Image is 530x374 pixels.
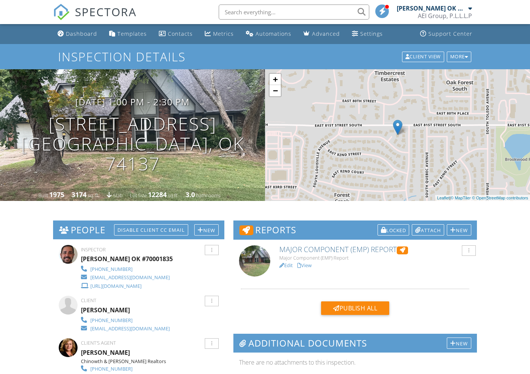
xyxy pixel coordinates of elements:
a: Support Center [417,27,475,41]
div: [EMAIL_ADDRESS][DOMAIN_NAME] [90,325,170,331]
div: 3174 [72,190,87,199]
a: Advanced [300,27,343,41]
a: Templates [106,27,150,41]
div: [PHONE_NUMBER] [90,266,132,272]
div: New [447,224,471,236]
a: Major Component (EMP) Report Major Component (EMP) Report [279,245,471,261]
div: Templates [117,30,147,37]
div: [URL][DOMAIN_NAME] [90,283,142,289]
h3: [DATE] 1:00 pm - 2:30 pm [75,97,190,107]
a: Automations (Basic) [243,27,294,41]
img: The Best Home Inspection Software - Spectora [53,4,70,20]
div: 1975 [49,190,64,199]
div: Chinowth & [PERSON_NAME] Realtors [81,358,211,364]
a: © OpenStreetMap contributors [472,196,528,200]
div: Disable Client CC Email [114,224,188,236]
a: Settings [349,27,386,41]
h6: Major Component (EMP) Report [279,245,471,254]
span: slab [113,192,123,199]
div: [PERSON_NAME] [81,304,130,316]
span: Lot Size [130,192,147,199]
div: New [447,338,471,349]
div: Advanced [312,30,340,37]
div: [PHONE_NUMBER] [90,366,132,372]
div: Major Component (EMP) Report [279,255,471,261]
div: Support Center [428,30,472,37]
span: SPECTORA [75,4,137,20]
a: Zoom out [270,85,281,96]
span: Built [38,192,48,199]
a: Dashboard [55,27,100,41]
div: Settings [360,30,383,37]
a: SPECTORA [53,10,137,26]
a: [PHONE_NUMBER] [81,364,205,372]
div: 12284 [148,190,167,199]
div: More [447,52,472,62]
div: [EMAIL_ADDRESS][DOMAIN_NAME] [90,274,170,280]
a: Client View [401,53,446,59]
a: View [297,262,312,269]
div: Metrics [213,30,234,37]
a: Edit [279,262,293,269]
div: Automations [256,30,291,37]
div: New [194,224,219,236]
a: [PERSON_NAME] [81,347,130,358]
a: [URL][DOMAIN_NAME] [81,281,170,290]
h1: Inspection Details [58,50,472,63]
span: sq. ft. [88,192,99,199]
a: Zoom in [270,74,281,85]
h3: Reports [233,220,477,240]
div: Dashboard [66,30,97,37]
a: [EMAIL_ADDRESS][DOMAIN_NAME] [81,324,170,332]
h1: [STREET_ADDRESS] [GEOGRAPHIC_DATA], OK 74137 [12,114,253,173]
div: [PHONE_NUMBER] [90,317,132,323]
a: Metrics [202,27,237,41]
div: [PERSON_NAME] OK #70001835 [397,5,466,12]
span: Inspector [81,246,106,253]
h3: People [53,220,224,239]
a: [EMAIL_ADDRESS][DOMAIN_NAME] [81,273,170,281]
a: Leaflet [437,196,449,200]
span: Client's Agent [81,339,116,346]
div: [PERSON_NAME] OK #70001835 [81,253,173,265]
span: bathrooms [196,192,221,199]
div: 3.0 [186,190,195,199]
div: AEI Group, P.L.L.L.P [418,12,472,20]
div: Attach [412,224,444,236]
div: Publish All [321,301,389,315]
div: Client View [402,52,444,62]
p: There are no attachments to this inspection. [239,358,471,366]
input: Search everything... [219,5,369,20]
a: © MapTiler [451,196,471,200]
a: Contacts [156,27,196,41]
span: sq.ft. [168,192,178,199]
div: Locked [378,224,410,236]
a: [PHONE_NUMBER] [81,265,170,273]
span: Client [81,297,96,304]
h3: Additional Documents [233,334,477,352]
div: | [435,195,530,201]
a: [PHONE_NUMBER] [81,316,170,324]
div: Contacts [168,30,193,37]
